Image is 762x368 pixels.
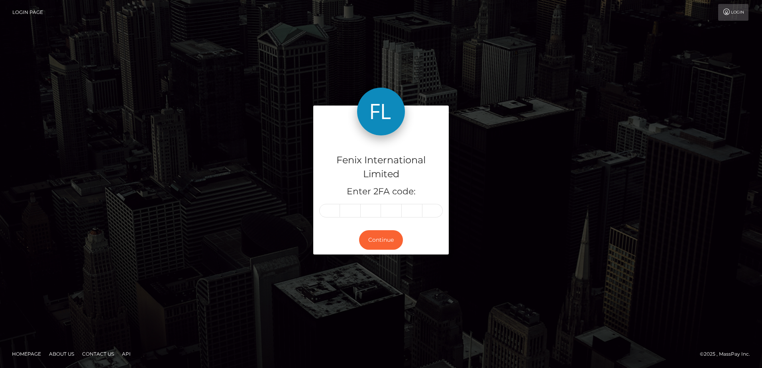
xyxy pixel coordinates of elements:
[319,186,443,198] h5: Enter 2FA code:
[12,4,43,21] a: Login Page
[319,153,443,181] h4: Fenix International Limited
[46,348,77,360] a: About Us
[9,348,44,360] a: Homepage
[359,230,403,250] button: Continue
[700,350,756,358] div: © 2025 , MassPay Inc.
[718,4,748,21] a: Login
[79,348,117,360] a: Contact Us
[119,348,134,360] a: API
[357,88,405,135] img: Fenix International Limited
